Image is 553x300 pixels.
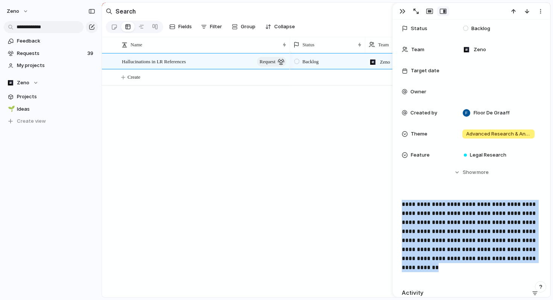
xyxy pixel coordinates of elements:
[241,23,255,30] span: Group
[122,57,186,65] span: Hallucinations in LR References
[17,37,95,45] span: Feedback
[87,50,95,57] span: 39
[302,41,314,49] span: Status
[411,25,427,32] span: Status
[411,46,424,53] span: Team
[4,35,98,47] a: Feedback
[262,21,298,33] button: Collapse
[4,91,98,102] a: Projects
[411,151,430,159] span: Feature
[411,67,439,75] span: Target date
[474,46,486,53] span: Zeno
[474,109,510,117] span: Floor De Graaff
[17,62,95,69] span: My projects
[470,151,506,159] span: Legal Research
[4,77,98,88] button: Zeno
[17,93,95,101] span: Projects
[380,58,390,66] span: Zeno
[302,58,319,65] span: Backlog
[378,41,389,49] span: Team
[260,56,275,67] span: request
[7,8,19,15] span: Zeno
[402,289,424,297] h2: Activity
[274,23,295,30] span: Collapse
[471,25,490,32] span: Backlog
[228,21,259,33] button: Group
[4,104,98,115] a: 🌱Ideas
[402,166,541,179] button: Showmore
[17,79,29,87] span: Zeno
[128,73,140,81] span: Create
[4,116,98,127] button: Create view
[257,57,286,67] button: request
[166,21,195,33] button: Fields
[466,130,531,138] span: Advanced Research & Analytics
[8,105,13,113] div: 🌱
[7,105,14,113] button: 🌱
[17,117,46,125] span: Create view
[410,88,426,96] span: Owner
[17,50,85,57] span: Requests
[115,7,136,16] h2: Search
[410,109,437,117] span: Created by
[463,169,476,176] span: Show
[477,169,489,176] span: more
[178,23,192,30] span: Fields
[4,60,98,71] a: My projects
[131,41,142,49] span: Name
[198,21,225,33] button: Filter
[17,105,95,113] span: Ideas
[4,48,98,59] a: Requests39
[3,5,32,17] button: Zeno
[210,23,222,30] span: Filter
[411,130,427,138] span: Theme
